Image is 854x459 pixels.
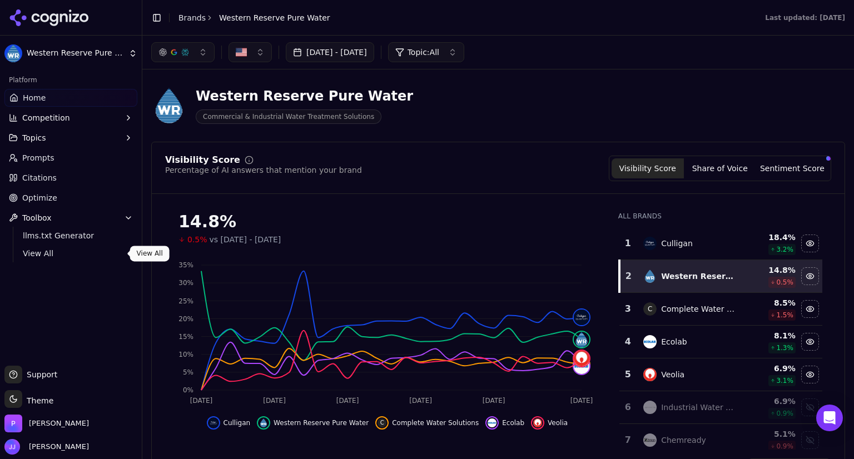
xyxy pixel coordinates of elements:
span: Culligan [224,418,251,427]
button: Share of Voice [684,158,756,178]
button: Hide veolia data [801,366,819,383]
tspan: [DATE] [409,397,432,405]
span: 3.2 % [776,245,793,254]
img: culligan [574,310,589,325]
a: Citations [4,169,137,187]
span: [PERSON_NAME] [24,442,89,452]
tspan: 10% [178,351,193,358]
tr: 4ecolabEcolab8.1%1.3%Hide ecolab data [619,326,822,358]
span: Ecolab [502,418,524,427]
tspan: [DATE] [483,397,505,405]
button: Hide ecolab data [801,333,819,351]
button: Sentiment Score [756,158,828,178]
span: 3.1 % [776,376,793,385]
a: Home [4,89,137,107]
button: Topics [4,129,137,147]
img: Western Reserve Pure Water [4,44,22,62]
div: Open Intercom Messenger [816,405,843,431]
div: 4 [624,335,632,348]
tspan: [DATE] [570,397,593,405]
span: Citations [22,172,57,183]
div: Western Reserve Pure Water [196,87,413,105]
img: ecolab [643,335,657,348]
div: Veolia [661,369,684,380]
button: Show industrial water solutions data [801,398,819,416]
span: 0.5 % [776,278,793,287]
div: 2 [625,270,632,283]
button: Toolbox [4,209,137,227]
p: View All [137,249,163,258]
button: Hide complete water solutions data [375,416,479,430]
img: chemready [643,433,657,447]
tspan: [DATE] [336,397,359,405]
div: Western Reserve Pure Water [661,271,735,282]
div: 8.5 % [744,297,796,308]
nav: breadcrumb [178,12,330,23]
div: Last updated: [DATE] [765,13,845,22]
span: Complete Water Solutions [392,418,479,427]
img: US [236,47,247,58]
img: veolia [574,351,589,366]
span: Toolbox [22,212,52,223]
div: 6 [624,401,632,414]
div: Industrial Water Solutions [661,402,735,413]
img: Jen Jones [4,439,20,455]
span: 0.5% [187,234,207,245]
tr: 2western reserve pure waterWestern Reserve Pure Water14.8%0.5%Hide western reserve pure water data [619,260,822,293]
div: 7 [624,433,632,447]
button: Hide culligan data [801,235,819,252]
img: Perrill [4,415,22,432]
img: culligan [643,237,657,250]
span: llms.txt Generator [23,230,120,241]
span: Western Reserve Pure Water [219,12,330,23]
button: Competition [4,109,137,127]
span: Perrill [29,418,89,428]
button: Open organization switcher [4,415,89,432]
div: Complete Water Solutions [661,303,735,315]
span: 1.5 % [776,311,793,320]
button: Hide western reserve pure water data [257,416,369,430]
div: 5 [624,368,632,381]
tspan: 15% [178,333,193,341]
tspan: 20% [178,315,193,323]
button: Visibility Score [612,158,684,178]
div: Chemready [661,435,706,446]
tr: 5veoliaVeolia6.9%3.1%Hide veolia data [619,358,822,391]
span: Home [23,92,46,103]
div: 8.1 % [744,330,796,341]
button: [DATE] - [DATE] [286,42,374,62]
img: veolia [643,368,657,381]
tr: 6industrial water solutionsIndustrial Water Solutions6.9%0.9%Show industrial water solutions data [619,391,822,424]
img: western reserve pure water [259,418,268,427]
button: Hide culligan data [207,416,251,430]
span: 0.9 % [776,409,793,418]
img: culligan [209,418,218,427]
tspan: 25% [178,297,193,305]
span: View All [23,248,120,259]
a: llms.txt Generator [18,228,124,243]
button: Hide ecolab data [485,416,524,430]
tr: 7chemreadyChemready5.1%0.9%Show chemready data [619,424,822,457]
div: 3 [624,302,632,316]
img: western reserve pure water [574,332,589,347]
div: 1 [624,237,632,250]
span: Theme [22,396,53,405]
span: Western Reserve Pure Water [27,48,124,58]
img: industrial water solutions [643,401,657,414]
span: Commercial & Industrial Water Treatment Solutions [196,109,381,124]
tspan: 35% [178,261,193,269]
span: Support [22,369,57,380]
tr: 1culliganCulligan18.4%3.2%Hide culligan data [619,227,822,260]
button: Show chemready data [801,431,819,449]
tspan: 0% [183,386,193,394]
button: Hide veolia data [531,416,568,430]
span: 0.9 % [776,442,793,451]
span: Topic: All [408,47,439,58]
tspan: [DATE] [190,397,213,405]
a: Optimize [4,189,137,207]
span: Western Reserve Pure Water [274,418,369,427]
img: ecolab [488,418,496,427]
div: All Brands [618,212,822,221]
img: veolia [533,418,542,427]
div: 14.8 % [744,265,796,276]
